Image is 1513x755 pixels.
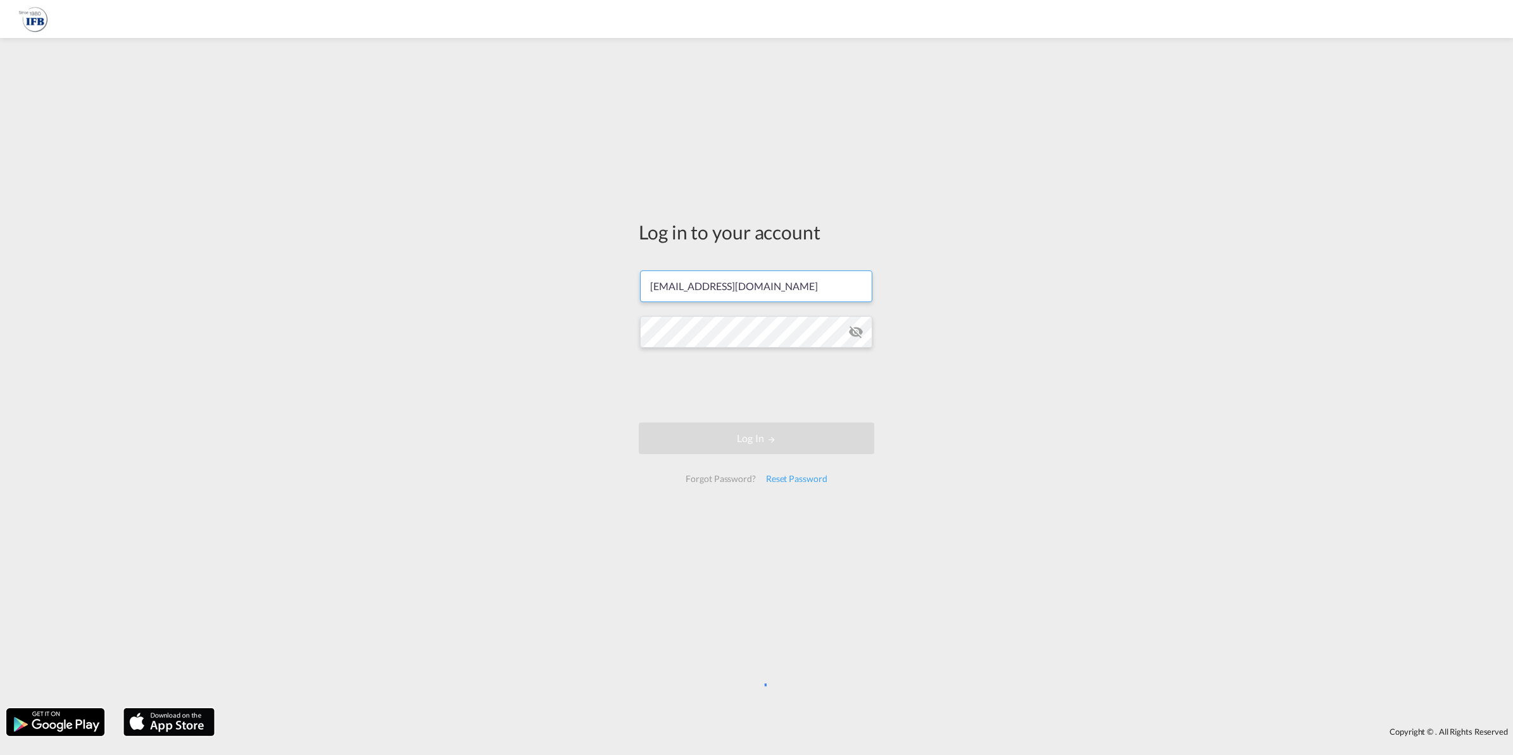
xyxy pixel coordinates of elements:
[660,360,853,410] iframe: reCAPTCHA
[122,707,216,737] img: apple.png
[639,422,874,454] button: LOGIN
[639,219,874,245] div: Log in to your account
[19,5,47,34] img: de31bbe0256b11eebba44b54815f083d.png
[221,721,1513,742] div: Copyright © . All Rights Reserved
[848,324,863,339] md-icon: icon-eye-off
[681,467,760,490] div: Forgot Password?
[5,707,106,737] img: google.png
[640,270,872,302] input: Enter email/phone number
[761,467,832,490] div: Reset Password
